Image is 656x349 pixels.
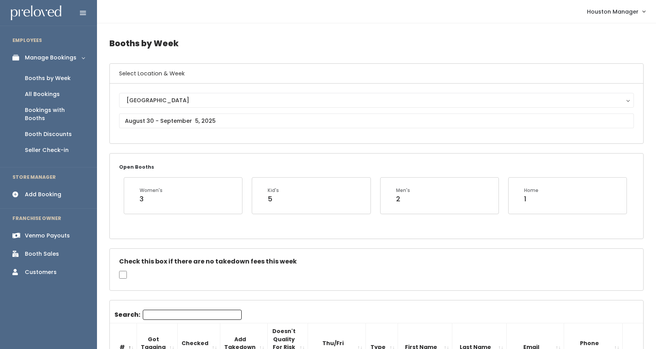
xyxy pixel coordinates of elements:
div: Add Booking [25,190,61,199]
h4: Booths by Week [109,33,644,54]
label: Search: [114,310,242,320]
h6: Select Location & Week [110,64,643,84]
div: Women's [140,187,163,194]
a: Houston Manager [579,3,653,20]
button: [GEOGRAPHIC_DATA] [119,93,634,108]
div: Booths by Week [25,74,71,82]
div: Booth Sales [25,250,59,258]
h5: Check this box if there are no takedown fees this week [119,258,634,265]
div: Customers [25,268,57,276]
small: Open Booths [119,164,154,170]
div: Venmo Payouts [25,232,70,240]
div: [GEOGRAPHIC_DATA] [126,96,627,105]
div: Bookings with Booths [25,106,85,122]
div: 5 [268,194,279,204]
div: 1 [524,194,538,204]
div: 2 [396,194,410,204]
span: Houston Manager [587,7,639,16]
input: Search: [143,310,242,320]
div: Men's [396,187,410,194]
div: Manage Bookings [25,54,76,62]
div: Booth Discounts [25,130,72,138]
div: 3 [140,194,163,204]
div: Kid's [268,187,279,194]
div: Seller Check-in [25,146,69,154]
img: preloved logo [11,5,61,21]
input: August 30 - September 5, 2025 [119,113,634,128]
div: All Bookings [25,90,60,98]
div: Home [524,187,538,194]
